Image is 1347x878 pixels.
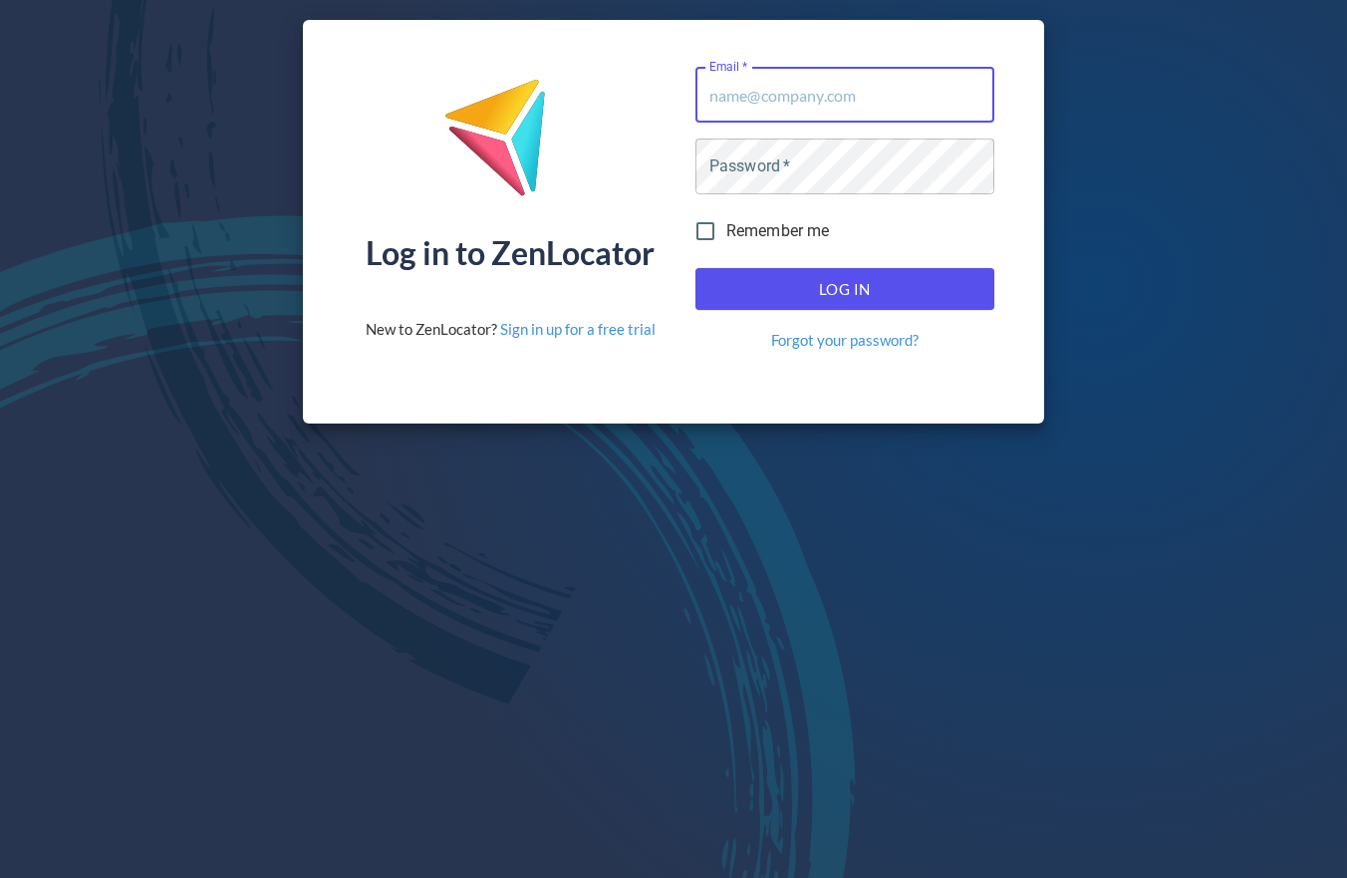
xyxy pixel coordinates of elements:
[726,219,830,243] span: Remember me
[695,268,994,310] button: Log In
[366,237,655,269] div: Log in to ZenLocator
[500,320,656,338] a: Sign in up for a free trial
[443,78,577,212] img: ZenLocator
[771,330,919,351] a: Forgot your password?
[695,67,994,123] input: name@company.com
[366,319,656,340] div: New to ZenLocator?
[717,276,972,302] span: Log In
